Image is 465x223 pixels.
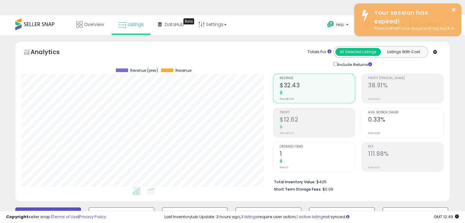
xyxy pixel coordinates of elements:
[15,207,81,220] button: Default
[280,77,355,80] span: Revenue
[31,48,72,58] h5: Analytics
[368,131,380,135] small: Prev: N/A
[434,214,459,220] span: 2025-10-13 12:49 GMT
[280,111,355,114] span: Profit
[327,20,334,28] i: Get Help
[114,15,148,34] a: Listings
[280,116,355,124] h2: $12.62
[368,145,443,148] span: ROI
[368,82,443,90] h2: 38.91%
[79,214,106,220] a: Privacy Policy
[6,214,28,220] strong: Copyright
[382,207,448,220] button: Non Competitive
[322,16,355,35] a: Help
[309,207,375,220] button: BB Price Below Min
[164,214,459,220] div: Last InventoryLab Update: 3 hours ago, require user action, not synced.
[241,214,258,220] a: 3 listings
[274,179,316,185] b: Total Inventory Value:
[280,97,294,101] small: Prev: $0.00
[175,68,191,73] span: Revenue
[183,18,194,24] div: Tooltip anchor
[368,166,380,169] small: Prev: N/A
[297,214,323,220] a: 1 active listing
[381,48,426,56] button: Listings With Cost
[165,21,184,27] span: DataHub
[368,150,443,159] h2: 111.98%
[336,22,344,27] span: Help
[370,26,457,31] div: Please refresh your page and log back in
[368,97,380,101] small: Prev: N/A
[368,77,443,80] span: Profit [PERSON_NAME]
[194,15,231,34] a: Settings
[153,15,189,34] a: DataHub
[323,186,333,192] span: $0.09
[72,15,109,34] a: Overview
[280,82,355,90] h2: $32.43
[335,48,381,56] button: All Selected Listings
[308,49,331,55] div: Totals For
[280,145,355,148] span: Ordered Items
[6,214,106,220] div: seller snap | |
[84,21,104,27] span: Overview
[128,21,144,27] span: Listings
[130,68,158,73] span: Revenue (prev)
[280,150,355,159] h2: 1
[280,131,294,135] small: Prev: $0.00
[280,166,288,169] small: Prev: 0
[368,111,443,114] span: Avg. Buybox Share
[370,8,457,26] div: Your session has expired!
[162,207,228,220] button: BB Drop in 7d
[235,207,301,220] button: Needs to Reprice
[368,116,443,124] h2: 0.33%
[274,178,439,185] li: $425
[52,214,78,220] a: Terms of Use
[274,187,322,192] b: Short Term Storage Fees:
[89,207,154,220] button: Inventory Age
[329,61,379,68] div: Include Returns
